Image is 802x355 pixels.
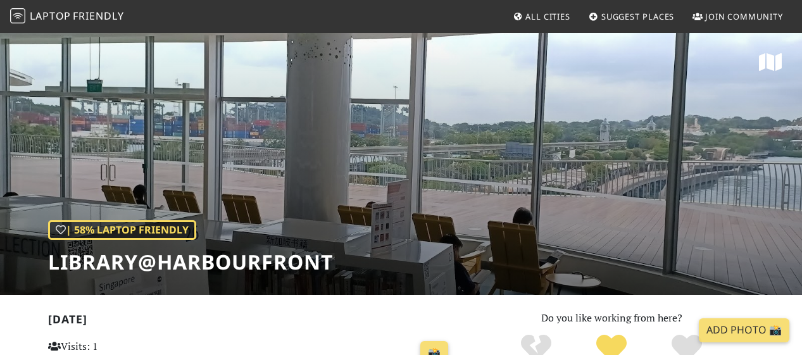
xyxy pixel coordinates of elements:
[10,6,124,28] a: LaptopFriendly LaptopFriendly
[687,5,788,28] a: Join Community
[469,310,755,327] p: Do you like working from here?
[48,313,454,331] h2: [DATE]
[584,5,680,28] a: Suggest Places
[10,8,25,23] img: LaptopFriendly
[48,220,196,240] div: | 58% Laptop Friendly
[73,9,123,23] span: Friendly
[705,11,783,22] span: Join Community
[525,11,570,22] span: All Cities
[30,9,71,23] span: Laptop
[699,318,789,342] a: Add Photo 📸
[508,5,575,28] a: All Cities
[48,250,333,274] h1: library@harbourfront
[601,11,675,22] span: Suggest Places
